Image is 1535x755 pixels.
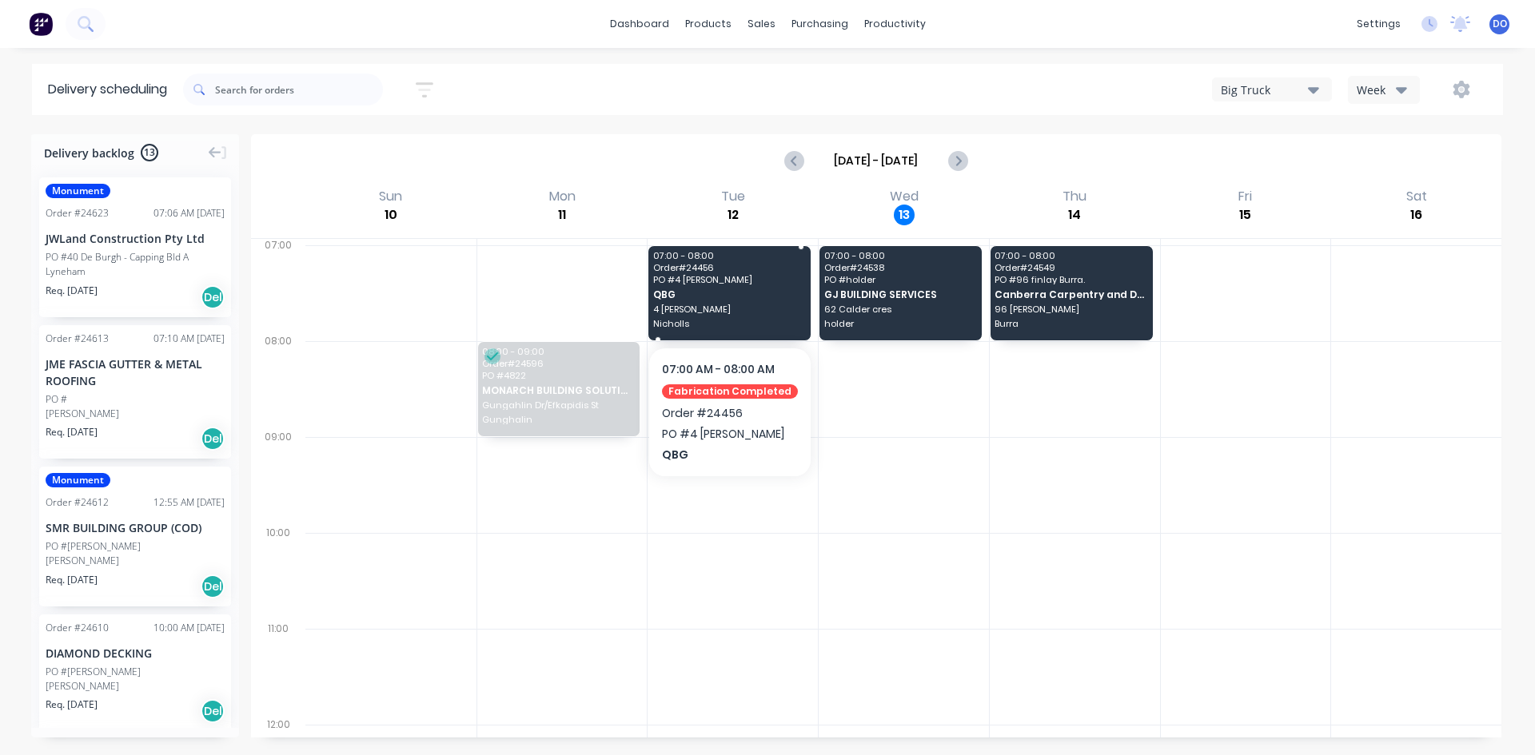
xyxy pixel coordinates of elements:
[1401,189,1432,205] div: Sat
[1235,205,1256,225] div: 15
[824,275,976,284] span: PO # holder
[1064,205,1085,225] div: 14
[201,285,225,309] div: Del
[653,275,805,284] span: PO # 4 [PERSON_NAME]
[46,356,225,389] div: JME FASCIA GUTTER & METAL ROOFING
[251,523,305,619] div: 10:00
[1357,81,1403,98] div: Week
[46,332,109,346] div: Order # 24613
[653,319,805,328] span: Nicholls
[544,189,580,205] div: Mon
[46,645,225,662] div: DIAMOND DECKING
[153,332,225,346] div: 07:10 AM [DATE]
[153,621,225,635] div: 10:00 AM [DATE]
[46,206,109,221] div: Order # 24623
[141,144,158,161] span: 13
[46,250,189,264] div: PO #40 De Burgh - Capping Bld A
[46,539,141,554] div: PO #[PERSON_NAME]
[251,427,305,523] div: 09:00
[995,263,1146,272] span: Order # 24549
[824,304,976,314] span: 62 Calder cres
[824,251,976,260] span: 07:00 - 08:00
[46,519,225,536] div: SMR BUILDING GROUP (COD)
[723,205,744,225] div: 12
[46,392,67,407] div: PO #
[1221,81,1308,98] div: Big Truck
[251,236,305,332] div: 07:00
[995,304,1146,314] span: 96 [PERSON_NAME]
[215,74,383,105] input: Search for orders
[677,12,740,36] div: products
[374,189,407,205] div: Sun
[46,621,109,635] div: Order # 24610
[46,573,98,587] span: Req. [DATE]
[46,473,110,487] span: Monument
[201,574,225,598] div: Del
[44,145,134,161] span: Delivery backlog
[46,425,98,439] span: Req. [DATE]
[482,371,634,380] span: PO # 4822
[46,284,98,298] span: Req. [DATE]
[201,427,225,451] div: Del
[653,251,805,260] span: 07:00 - 08:00
[1406,205,1427,225] div: 16
[653,263,805,272] span: Order # 24456
[1493,17,1507,31] span: DO
[46,679,225,693] div: [PERSON_NAME]
[653,289,805,300] span: QBG
[482,347,634,356] span: 08:00 - 09:00
[153,206,225,221] div: 07:06 AM [DATE]
[482,415,634,424] span: Gunghalin
[251,619,305,715] div: 11:00
[995,289,1146,300] span: Canberra Carpentry and Design
[824,319,976,328] span: holder
[46,554,225,568] div: [PERSON_NAME]
[46,184,110,198] span: Monument
[29,12,53,36] img: Factory
[894,205,915,225] div: 13
[995,275,1146,284] span: PO # 96 finlay Burra.
[46,407,225,421] div: [PERSON_NAME]
[824,289,976,300] span: GJ BUILDING SERVICES
[32,64,183,115] div: Delivery scheduling
[46,264,225,279] div: Lyneham
[1212,77,1332,101] button: Big Truck
[885,189,923,205] div: Wed
[716,189,750,205] div: Tue
[552,205,572,225] div: 11
[783,12,856,36] div: purchasing
[740,12,783,36] div: sales
[482,385,634,395] span: MONARCH BUILDING SOLUTIONS (AUST) PTY LTD
[46,495,109,510] div: Order # 24612
[1058,189,1091,205] div: Thu
[251,332,305,427] div: 08:00
[856,12,934,36] div: productivity
[153,495,225,510] div: 12:55 AM [DATE]
[1349,12,1409,36] div: settings
[995,251,1146,260] span: 07:00 - 08:00
[1234,189,1257,205] div: Fri
[46,697,98,712] span: Req. [DATE]
[995,319,1146,328] span: Burra
[1348,76,1420,104] button: Week
[381,205,401,225] div: 10
[482,359,634,368] span: Order # 24596
[201,699,225,723] div: Del
[653,304,805,314] span: 4 [PERSON_NAME]
[482,400,634,410] span: Gungahlin Dr/Efkapidis St
[602,12,677,36] a: dashboard
[824,263,976,272] span: Order # 24538
[46,665,141,679] div: PO #[PERSON_NAME]
[46,230,225,247] div: JWLand Construction Pty Ltd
